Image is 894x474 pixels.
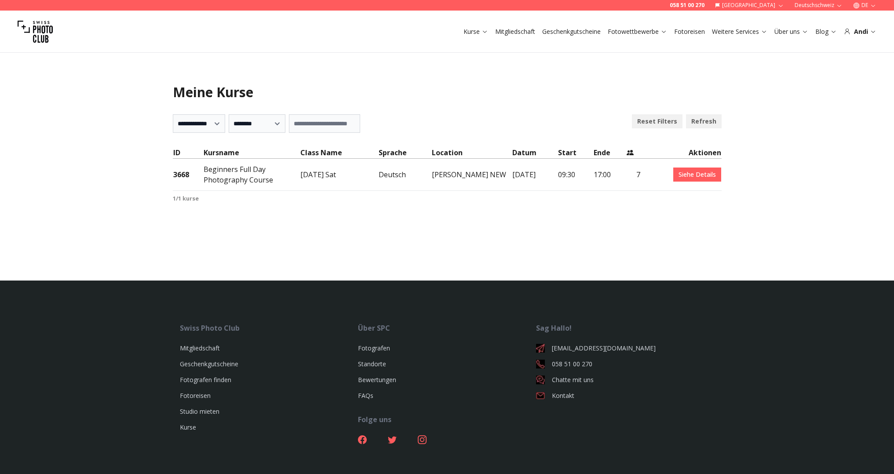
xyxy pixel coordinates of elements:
th: Sprache [378,147,431,159]
button: Weitere Services [708,26,771,38]
td: Beginners Full Day Photography Course [203,159,300,191]
th: Start [558,147,593,159]
div: Swiss Photo Club [180,323,358,333]
a: Bewertungen [358,376,396,384]
h1: Meine Kurse [173,84,722,100]
button: Über uns [771,26,812,38]
img: Swiss photo club [18,14,53,49]
td: Deutsch [378,159,431,191]
th: Ende [593,147,626,159]
a: [EMAIL_ADDRESS][DOMAIN_NAME] [536,344,714,353]
a: 058 51 00 270 [670,2,704,9]
th: Aktionen [641,147,721,159]
button: Fotowettbewerbe [604,26,671,38]
a: Mitgliedschaft [180,344,220,352]
a: 058 51 00 270 [536,360,714,368]
a: Studio mieten [180,407,219,416]
a: Standorte [358,360,386,368]
button: Geschenkgutscheine [539,26,604,38]
a: Fotografen [358,344,390,352]
td: [PERSON_NAME] NEW [431,159,512,191]
a: Fotografen finden [180,376,231,384]
td: [DATE] Sat [300,159,378,191]
a: Fotoreisen [180,391,211,400]
button: Reset Filters [632,114,682,128]
a: Siehe Details [673,168,721,182]
a: Geschenkgutscheine [180,360,238,368]
a: Weitere Services [712,27,767,36]
a: Über uns [774,27,808,36]
button: Blog [812,26,840,38]
a: Kurse [463,27,488,36]
a: Kontakt [536,391,714,400]
td: 3668 [173,159,204,191]
th: ID [173,147,204,159]
div: Über SPC [358,323,536,333]
button: Refresh [686,114,722,128]
a: Mitgliedschaft [495,27,535,36]
b: Refresh [691,117,716,126]
th: Class Name [300,147,378,159]
td: 17:00 [593,159,626,191]
a: Fotoreisen [674,27,705,36]
td: 7 [626,159,641,191]
td: 09:30 [558,159,593,191]
b: Reset Filters [637,117,677,126]
a: Blog [815,27,837,36]
div: Folge uns [358,414,536,425]
a: FAQs [358,391,373,400]
a: Fotowettbewerbe [608,27,667,36]
th: Kursname [203,147,300,159]
a: Kurse [180,423,196,431]
button: Fotoreisen [671,26,708,38]
button: Mitgliedschaft [492,26,539,38]
th: Datum [512,147,558,159]
div: Andi [844,27,876,36]
b: 1 / 1 kurse [173,194,199,202]
div: Sag Hallo! [536,323,714,333]
a: Chatte mit uns [536,376,714,384]
td: [DATE] [512,159,558,191]
th: Location [431,147,512,159]
a: Geschenkgutscheine [542,27,601,36]
button: Kurse [460,26,492,38]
